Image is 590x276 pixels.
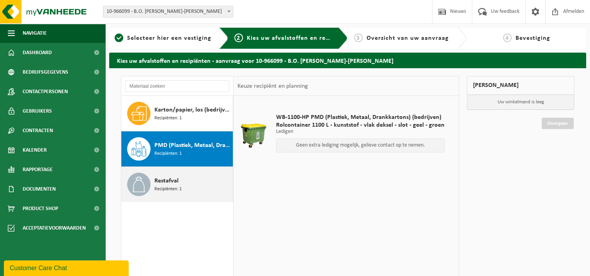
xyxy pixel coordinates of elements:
[154,141,231,150] span: PMD (Plastiek, Metaal, Drankkartons) (bedrijven)
[234,34,243,42] span: 2
[23,121,53,140] span: Contracten
[354,34,363,42] span: 3
[516,35,550,41] span: Bevestiging
[503,34,512,42] span: 4
[154,186,182,193] span: Recipiënten: 1
[127,35,211,41] span: Selecteer hier een vestiging
[125,80,229,92] input: Materiaal zoeken
[4,259,130,276] iframe: chat widget
[23,160,53,179] span: Rapportage
[121,167,233,202] button: Restafval Recipiënten: 1
[542,118,574,129] a: Doorgaan
[154,150,182,157] span: Recipiënten: 1
[23,23,47,43] span: Navigatie
[276,113,445,121] span: WB-1100-HP PMD (Plastiek, Metaal, Drankkartons) (bedrijven)
[23,179,56,199] span: Documenten
[23,43,52,62] span: Dashboard
[467,95,574,110] p: Uw winkelmand is leeg
[113,34,213,43] a: 1Selecteer hier een vestiging
[23,140,47,160] span: Kalender
[234,76,312,96] div: Keuze recipiënt en planning
[23,82,68,101] span: Contactpersonen
[276,129,445,134] p: Ledigen
[154,105,231,115] span: Karton/papier, los (bedrijven)
[23,218,86,238] span: Acceptatievoorwaarden
[115,34,123,42] span: 1
[121,96,233,131] button: Karton/papier, los (bedrijven) Recipiënten: 1
[247,35,354,41] span: Kies uw afvalstoffen en recipiënten
[276,121,445,129] span: Rolcontainer 1100 L - kunststof - vlak deksel - slot - geel - groen
[103,6,233,18] span: 10-966099 - B.O. TER LEIE - BACHTE-MARIA-LEERNE
[280,143,440,148] p: Geen extra lediging mogelijk, gelieve contact op te nemen.
[121,131,233,167] button: PMD (Plastiek, Metaal, Drankkartons) (bedrijven) Recipiënten: 1
[154,176,179,186] span: Restafval
[23,101,52,121] span: Gebruikers
[23,199,58,218] span: Product Shop
[23,62,68,82] span: Bedrijfsgegevens
[367,35,449,41] span: Overzicht van uw aanvraag
[109,53,586,68] h2: Kies uw afvalstoffen en recipiënten - aanvraag voor 10-966099 - B.O. [PERSON_NAME]-[PERSON_NAME]
[103,6,233,17] span: 10-966099 - B.O. TER LEIE - BACHTE-MARIA-LEERNE
[467,76,574,95] div: [PERSON_NAME]
[154,115,182,122] span: Recipiënten: 1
